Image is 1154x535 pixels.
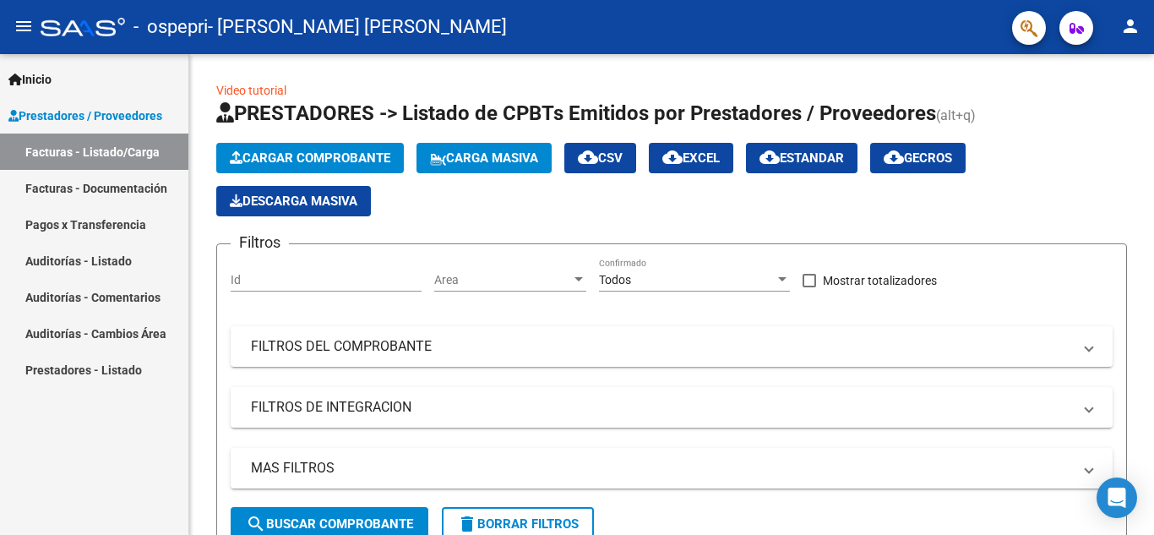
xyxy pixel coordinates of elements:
mat-expansion-panel-header: MAS FILTROS [231,448,1113,489]
span: PRESTADORES -> Listado de CPBTs Emitidos por Prestadores / Proveedores [216,101,936,125]
span: EXCEL [662,150,720,166]
button: Gecros [870,143,966,173]
span: Area [434,273,571,287]
span: Gecros [884,150,952,166]
mat-panel-title: FILTROS DEL COMPROBANTE [251,337,1072,356]
button: Estandar [746,143,857,173]
span: (alt+q) [936,107,976,123]
mat-expansion-panel-header: FILTROS DE INTEGRACION [231,387,1113,428]
span: Prestadores / Proveedores [8,106,162,125]
mat-icon: cloud_download [884,147,904,167]
mat-icon: delete [457,514,477,534]
mat-icon: cloud_download [662,147,683,167]
app-download-masive: Descarga masiva de comprobantes (adjuntos) [216,186,371,216]
button: Carga Masiva [416,143,552,173]
div: Open Intercom Messenger [1097,478,1137,518]
span: Todos [599,273,631,287]
mat-icon: cloud_download [759,147,780,167]
span: Descarga Masiva [230,194,357,209]
span: Carga Masiva [430,150,538,166]
mat-panel-title: FILTROS DE INTEGRACION [251,398,1072,417]
span: - ospepri [133,8,208,46]
mat-icon: person [1120,16,1140,36]
button: Cargar Comprobante [216,143,404,173]
span: Borrar Filtros [457,516,579,532]
span: Inicio [8,70,52,89]
button: EXCEL [649,143,733,173]
h3: Filtros [231,231,289,254]
span: Buscar Comprobante [246,516,413,532]
mat-panel-title: MAS FILTROS [251,459,1072,478]
button: CSV [564,143,636,173]
button: Descarga Masiva [216,186,371,216]
a: Video tutorial [216,84,286,97]
mat-expansion-panel-header: FILTROS DEL COMPROBANTE [231,326,1113,367]
span: Estandar [759,150,844,166]
mat-icon: search [246,514,266,534]
span: Cargar Comprobante [230,150,390,166]
span: - [PERSON_NAME] [PERSON_NAME] [208,8,507,46]
span: Mostrar totalizadores [823,270,937,291]
mat-icon: cloud_download [578,147,598,167]
mat-icon: menu [14,16,34,36]
span: CSV [578,150,623,166]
